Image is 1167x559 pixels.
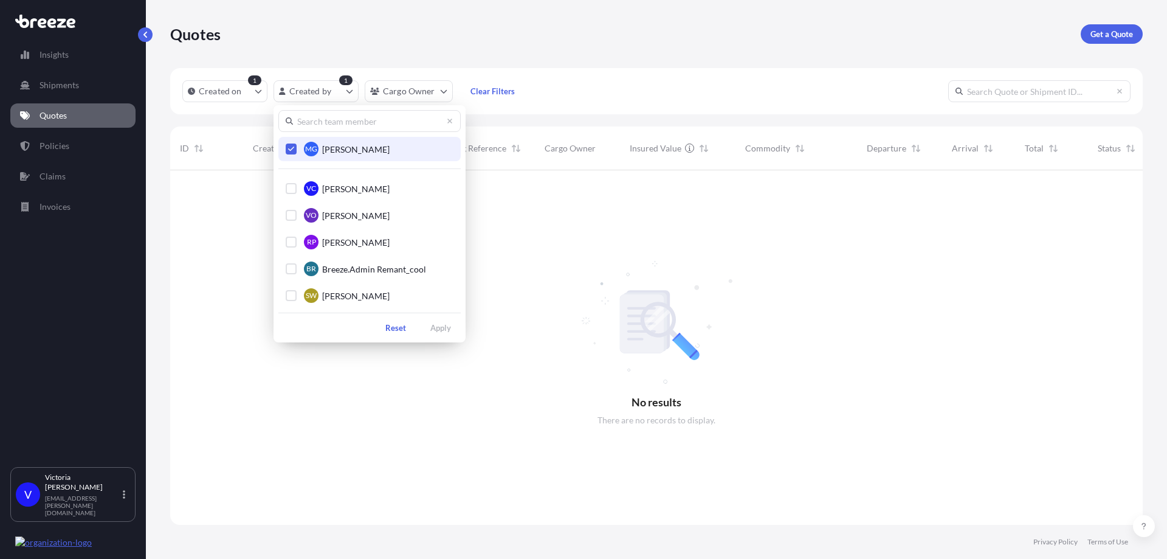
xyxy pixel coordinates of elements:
[305,143,317,155] span: MG
[322,210,390,222] span: [PERSON_NAME]
[278,257,461,281] button: BRBreeze.Admin Remant_cool
[306,290,317,302] span: SW
[322,290,390,302] span: [PERSON_NAME]
[278,110,461,132] input: Search team member
[278,230,461,254] button: RP[PERSON_NAME]
[385,322,406,334] p: Reset
[376,318,416,338] button: Reset
[430,322,451,334] p: Apply
[278,203,461,227] button: VO[PERSON_NAME]
[306,182,316,195] span: VC
[322,237,390,249] span: [PERSON_NAME]
[274,105,466,342] div: createdBy Filter options
[278,137,461,308] div: Select Option
[306,263,316,275] span: BR
[322,144,390,156] span: [PERSON_NAME]
[307,236,316,248] span: RP
[322,263,426,276] span: Breeze.Admin Remant_cool
[278,176,461,201] button: VC[PERSON_NAME]
[278,137,461,161] button: MG[PERSON_NAME]
[421,318,461,338] button: Apply
[306,209,317,221] span: VO
[322,183,390,195] span: [PERSON_NAME]
[278,283,461,308] button: SW[PERSON_NAME]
